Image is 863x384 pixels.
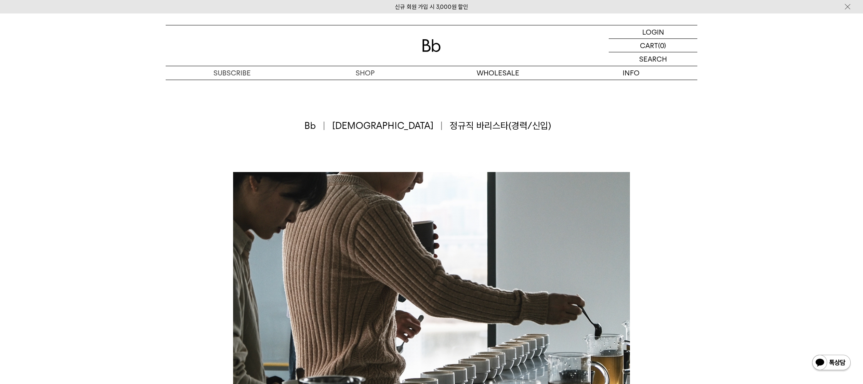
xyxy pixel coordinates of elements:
[299,66,431,80] a: SHOP
[658,39,666,52] p: (0)
[450,119,551,132] span: 정규직 바리스타(경력/신입)
[609,25,697,39] a: LOGIN
[642,25,664,38] p: LOGIN
[640,39,658,52] p: CART
[811,354,851,372] img: 카카오톡 채널 1:1 채팅 버튼
[395,3,468,10] a: 신규 회원 가입 시 3,000원 할인
[332,119,442,132] span: [DEMOGRAPHIC_DATA]
[564,66,697,80] p: INFO
[609,39,697,52] a: CART (0)
[639,52,667,66] p: SEARCH
[422,39,441,52] img: 로고
[166,66,299,80] a: SUBSCRIBE
[304,119,324,132] span: Bb
[431,66,564,80] p: WHOLESALE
